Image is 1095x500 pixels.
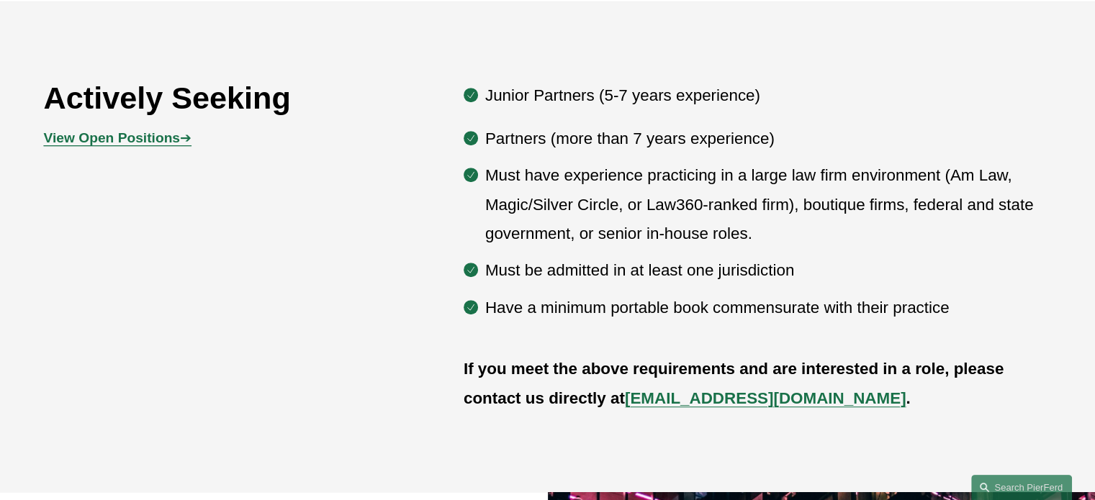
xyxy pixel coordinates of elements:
p: Partners (more than 7 years experience) [485,124,1052,153]
h2: Actively Seeking [44,79,380,117]
p: Must have experience practicing in a large law firm environment (Am Law, Magic/Silver Circle, or ... [485,161,1052,248]
strong: If you meet the above requirements and are interested in a role, please contact us directly at [464,360,1009,406]
strong: . [906,389,910,407]
span: ➔ [44,130,191,145]
p: Have a minimum portable book commensurate with their practice [485,294,1052,322]
p: Must be admitted in at least one jurisdiction [485,256,1052,285]
a: Search this site [971,475,1072,500]
strong: View Open Positions [44,130,180,145]
p: Junior Partners (5-7 years experience) [485,81,1052,110]
a: View Open Positions➔ [44,130,191,145]
a: [EMAIL_ADDRESS][DOMAIN_NAME] [625,389,906,407]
